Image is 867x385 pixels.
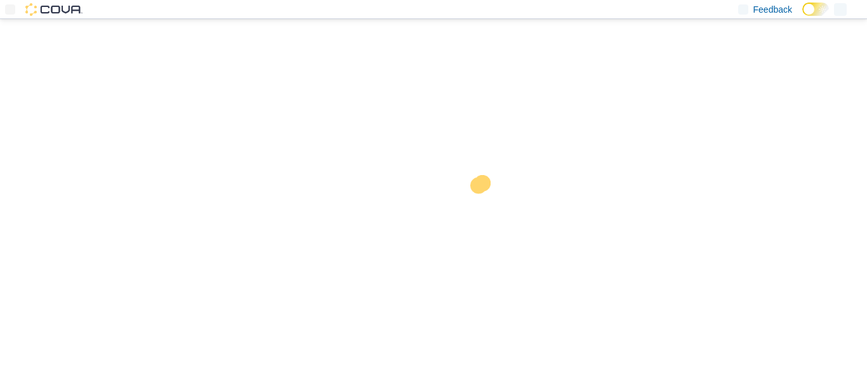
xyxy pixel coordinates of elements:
[25,3,83,16] img: Cova
[433,166,529,261] img: cova-loader
[802,3,829,16] input: Dark Mode
[753,3,792,16] span: Feedback
[802,16,803,16] span: Dark Mode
